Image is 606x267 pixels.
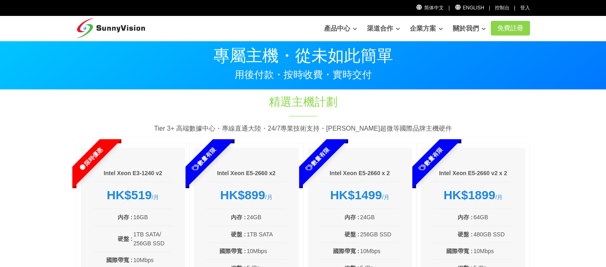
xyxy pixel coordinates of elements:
strong: HK$899 [220,188,265,202]
td: 24GB [246,212,286,222]
b: 國際帶寬 : [333,248,360,254]
p: 專屬主機・從未如此簡單 [76,47,530,64]
p: Tier 3+ 高端數據中心・專線直通大陸・24/7專業技術支持・[PERSON_NAME]超微等國際品牌主機硬件 [76,123,530,134]
b: 內存 : [458,214,473,220]
div: /月 [93,188,173,202]
a: 登入 [520,5,530,11]
span: 限時優惠 [56,125,125,194]
span: 數量有限 [170,125,238,194]
li: | [514,4,515,12]
td: 10Mbps [473,246,513,256]
b: 硬盤 : [344,231,360,238]
b: 國際帶寬 : [106,257,133,263]
td: 1TB SATA/ 256GB SSD [133,229,173,249]
li: | [448,4,449,12]
td: 10Mbps [133,255,173,265]
h6: Intel Xeon E5-2660 x2 [206,169,286,178]
span: 數量有限 [283,125,351,194]
h6: Intel Xeon E5-2660 x 2 [320,169,400,178]
div: /月 [433,188,513,202]
div: /月 [206,188,286,202]
b: 國際帶寬 : [219,248,246,254]
td: 1TB SATA [246,229,286,239]
td: 16GB [133,212,173,222]
h6: Intel Xeon E5-2660 v2 x 2 [433,169,513,178]
span: 數量有限 [396,125,465,194]
td: 256GB SSD [360,229,400,239]
b: 硬盤 : [458,231,473,238]
li: | [489,4,490,12]
td: 480GB SSD [473,229,513,239]
a: 渠道合作 [367,20,400,37]
td: 10Mbps [246,246,286,256]
td: 64GB [473,212,513,222]
b: 硬盤 : [118,236,133,242]
td: 24GB [360,212,400,222]
p: 用後付款・按時收費・實時交付 [76,70,530,80]
b: 硬盤 : [231,231,246,238]
b: 內存 : [344,214,360,220]
strong: HK$1499 [330,188,382,202]
div: /月 [320,188,400,202]
a: 企業方案 [410,20,443,37]
b: 內存 : [231,214,246,220]
h6: Intel Xeon E3-1240 v2 [93,169,173,178]
strong: HK$519 [107,188,152,202]
b: 國際帶寬 : [446,248,473,254]
td: 10Mbps [360,246,400,256]
strong: HK$1899 [443,188,495,202]
b: 內存 : [118,214,133,220]
a: 關於我們 [453,20,486,37]
h1: 精選主機計劃 [167,94,439,110]
a: English [454,5,484,11]
a: 產品中心 [324,20,357,37]
a: 简体中文 [416,5,444,11]
a: 免費註冊 [491,21,530,36]
a: 控制台 [495,5,510,11]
